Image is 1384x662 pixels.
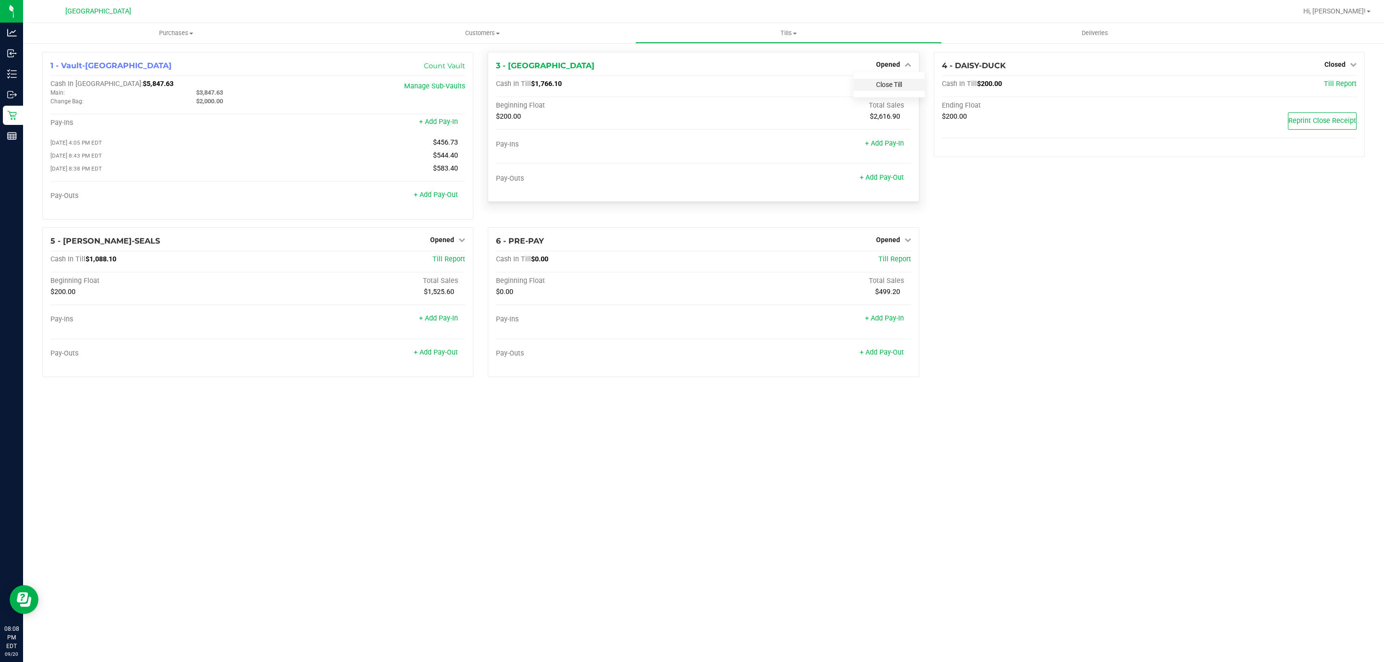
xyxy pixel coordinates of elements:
span: [DATE] 8:43 PM EDT [50,152,102,159]
a: Tills [635,23,941,43]
a: Deliveries [942,23,1248,43]
div: Pay-Outs [50,192,258,200]
div: Pay-Ins [496,140,704,149]
inline-svg: Retail [7,110,17,120]
span: Change Bag: [50,98,84,105]
a: + Add Pay-Out [414,348,458,356]
span: $456.73 [433,138,458,147]
span: $583.40 [433,164,458,172]
span: [DATE] 4:05 PM EDT [50,139,102,146]
div: Pay-Outs [50,349,258,358]
a: + Add Pay-In [865,314,904,322]
span: 1 - Vault-[GEOGRAPHIC_DATA] [50,61,172,70]
div: Total Sales [704,101,911,110]
p: 09/20 [4,650,19,658]
p: 08:08 PM EDT [4,625,19,650]
a: Manage Sub-Vaults [404,82,465,90]
div: Beginning Float [496,277,704,285]
span: 4 - DAISY-DUCK [942,61,1006,70]
a: Purchases [23,23,329,43]
div: Pay-Ins [496,315,704,324]
span: [DATE] 8:38 PM EDT [50,165,102,172]
a: + Add Pay-Out [414,191,458,199]
inline-svg: Inventory [7,69,17,79]
a: + Add Pay-Out [860,348,904,356]
span: Cash In Till [496,80,531,88]
iframe: Resource center [10,585,38,614]
span: Tills [636,29,941,37]
div: Pay-Outs [496,349,704,358]
div: Pay-Outs [496,174,704,183]
span: $1,766.10 [531,80,562,88]
a: + Add Pay-Out [860,173,904,182]
div: Ending Float [942,101,1149,110]
span: $200.00 [977,80,1002,88]
a: Close Till [876,81,902,88]
span: Opened [876,61,900,68]
span: Hi, [PERSON_NAME]! [1303,7,1366,15]
span: Reprint Close Receipt [1288,117,1356,125]
span: Cash In [GEOGRAPHIC_DATA]: [50,80,143,88]
div: Total Sales [704,277,911,285]
a: Till Report [1324,80,1357,88]
span: Cash In Till [496,255,531,263]
span: 3 - [GEOGRAPHIC_DATA] [496,61,594,70]
span: $2,000.00 [196,98,223,105]
a: + Add Pay-In [419,118,458,126]
inline-svg: Outbound [7,90,17,99]
span: 6 - PRE-PAY [496,236,544,245]
div: Total Sales [258,277,466,285]
a: + Add Pay-In [419,314,458,322]
span: $1,525.60 [424,288,454,296]
span: $3,847.63 [196,89,223,96]
inline-svg: Reports [7,131,17,141]
span: $1,088.10 [86,255,116,263]
span: Cash In Till [50,255,86,263]
span: $2,616.90 [870,112,900,121]
inline-svg: Inbound [7,49,17,58]
span: Main: [50,89,65,96]
span: $0.00 [496,288,513,296]
span: $200.00 [942,112,967,121]
a: Till Report [878,255,911,263]
span: Cash In Till [942,80,977,88]
span: Deliveries [1069,29,1121,37]
div: Beginning Float [50,277,258,285]
span: 5 - [PERSON_NAME]-SEALS [50,236,160,245]
span: Opened [430,236,454,244]
a: Till Report [432,255,465,263]
span: Closed [1324,61,1346,68]
span: $499.20 [875,288,900,296]
div: Pay-Ins [50,119,258,127]
span: Purchases [23,29,329,37]
a: Customers [329,23,635,43]
span: Customers [330,29,635,37]
a: + Add Pay-In [865,139,904,147]
span: $200.00 [496,112,521,121]
span: $200.00 [50,288,75,296]
div: Beginning Float [496,101,704,110]
span: $0.00 [531,255,548,263]
a: Count Vault [424,61,465,70]
button: Reprint Close Receipt [1288,112,1357,130]
span: [GEOGRAPHIC_DATA] [65,7,131,15]
inline-svg: Analytics [7,28,17,37]
span: $5,847.63 [143,80,173,88]
span: Opened [876,236,900,244]
div: Pay-Ins [50,315,258,324]
span: $544.40 [433,151,458,159]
